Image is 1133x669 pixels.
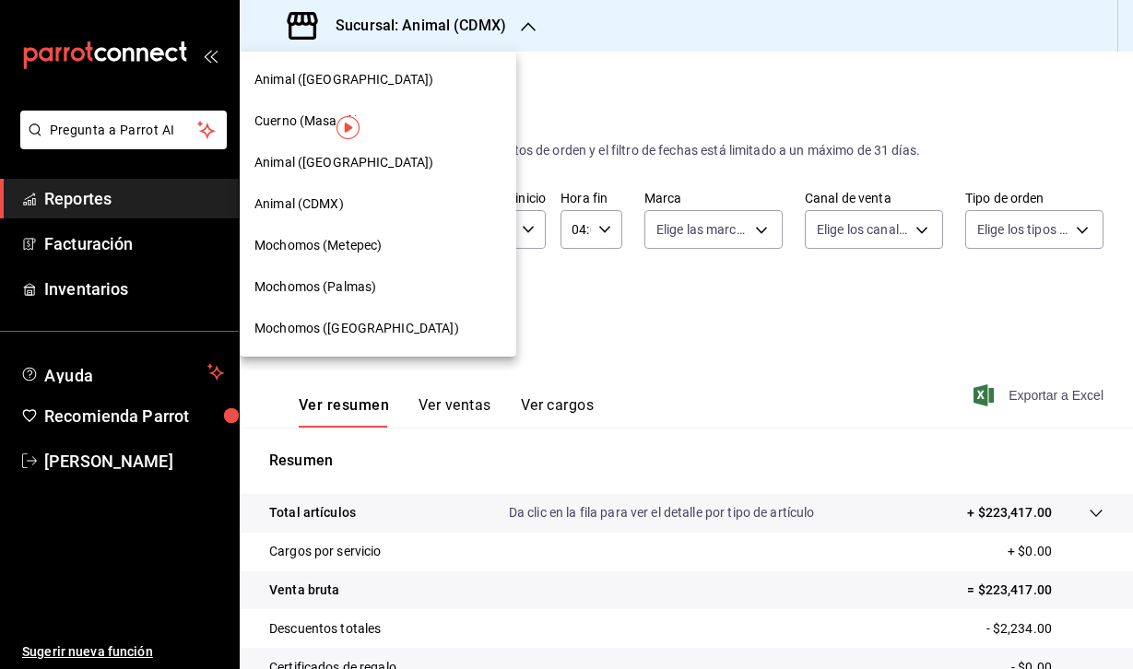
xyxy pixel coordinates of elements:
[240,142,516,183] div: Animal ([GEOGRAPHIC_DATA])
[240,183,516,225] div: Animal (CDMX)
[254,236,382,255] span: Mochomos (Metepec)
[254,111,360,131] span: Cuerno (Masaryk)
[254,194,344,214] span: Animal (CDMX)
[240,225,516,266] div: Mochomos (Metepec)
[254,70,433,89] span: Animal ([GEOGRAPHIC_DATA])
[240,266,516,308] div: Mochomos (Palmas)
[240,100,516,142] div: Cuerno (Masaryk)
[254,153,433,172] span: Animal ([GEOGRAPHIC_DATA])
[336,116,360,139] img: Tooltip marker
[240,308,516,349] div: Mochomos ([GEOGRAPHIC_DATA])
[240,59,516,100] div: Animal ([GEOGRAPHIC_DATA])
[254,277,376,297] span: Mochomos (Palmas)
[254,319,459,338] span: Mochomos ([GEOGRAPHIC_DATA])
